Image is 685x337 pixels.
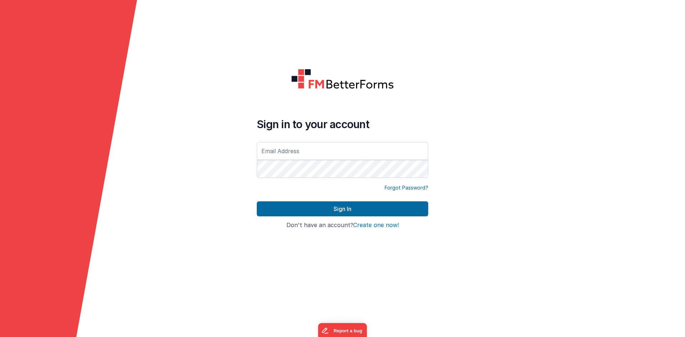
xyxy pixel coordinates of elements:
[257,118,428,131] h4: Sign in to your account
[257,142,428,160] input: Email Address
[257,201,428,216] button: Sign In
[353,222,399,228] button: Create one now!
[257,222,428,228] h4: Don't have an account?
[385,184,428,191] a: Forgot Password?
